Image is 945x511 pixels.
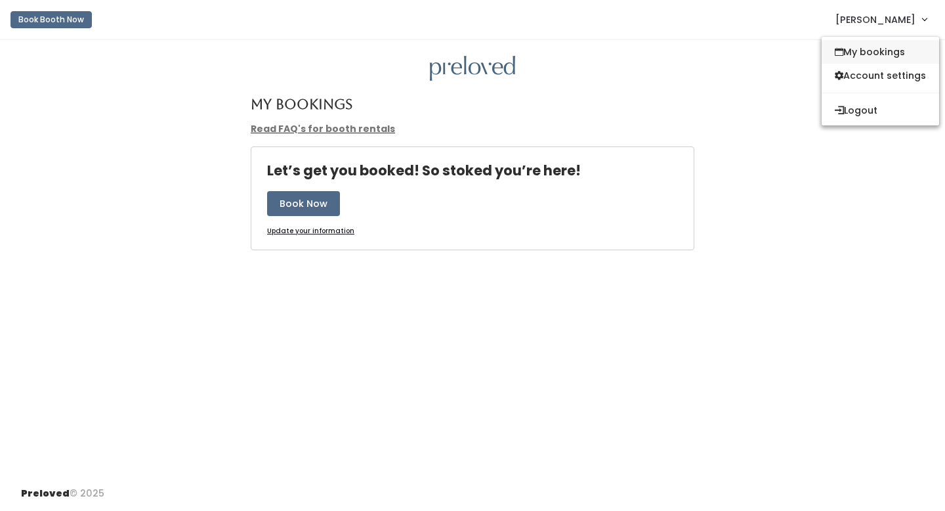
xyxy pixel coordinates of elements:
h4: Let’s get you booked! So stoked you’re here! [267,163,581,178]
span: Preloved [21,487,70,500]
button: Logout [822,99,939,122]
a: Read FAQ's for booth rentals [251,122,395,135]
div: © 2025 [21,476,104,500]
h4: My Bookings [251,97,352,112]
a: [PERSON_NAME] [822,5,940,33]
img: preloved logo [430,56,515,81]
a: Account settings [822,64,939,87]
button: Book Now [267,191,340,216]
a: My bookings [822,40,939,64]
span: [PERSON_NAME] [835,12,915,27]
a: Book Booth Now [10,5,92,34]
button: Book Booth Now [10,11,92,28]
a: Update your information [267,227,354,236]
